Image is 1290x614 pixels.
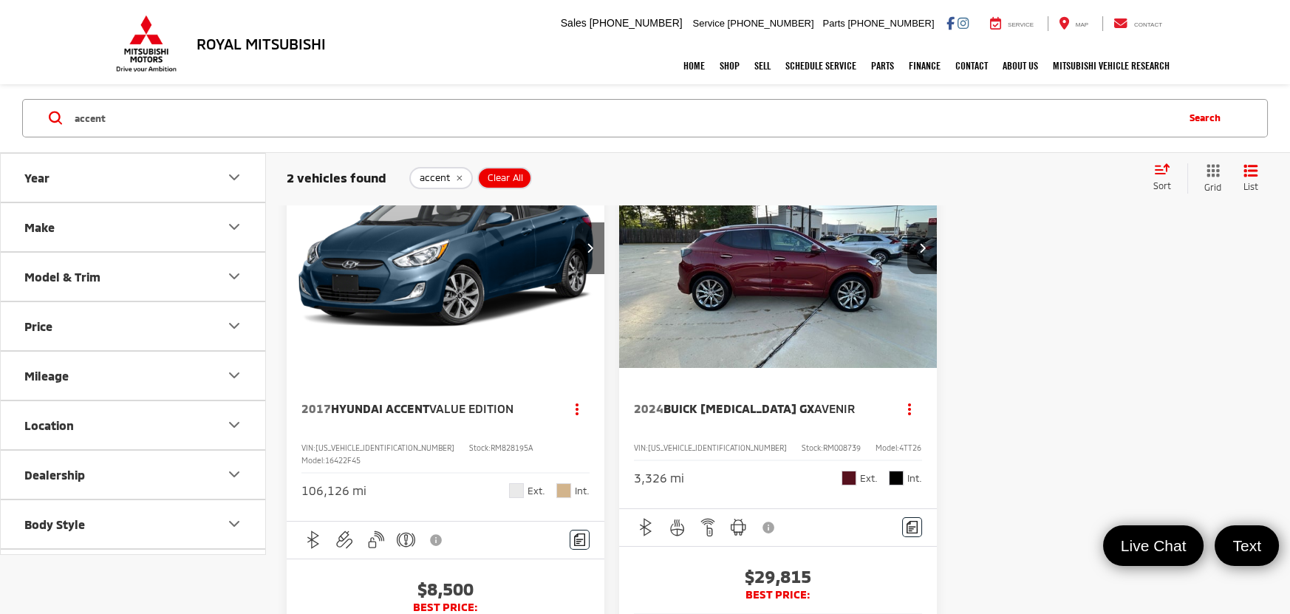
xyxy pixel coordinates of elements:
span: Stock: [469,443,491,452]
button: View Disclaimer [757,512,782,543]
span: VIN: [634,443,648,452]
a: 2017 Hyundai Accent Value Edition2017 Hyundai Accent Value Edition2017 Hyundai Accent Value Editi... [286,129,606,368]
span: [PHONE_NUMBER] [728,18,814,29]
div: Body Style [24,517,85,531]
a: Schedule Service: Opens in a new tab [778,47,864,84]
button: Actions [896,396,922,422]
button: View Disclaimer [424,525,449,556]
span: Buick [MEDICAL_DATA] GX [663,401,814,415]
button: Body StyleBody Style [1,500,267,548]
span: Hyundai Accent [331,401,429,415]
button: remove accent [409,168,473,190]
span: [US_VEHICLE_IDENTIFICATION_NUMBER] [648,443,787,452]
button: Model & TrimModel & Trim [1,253,267,301]
a: Live Chat [1103,525,1204,566]
a: Parts: Opens in a new tab [864,47,901,84]
span: Live Chat [1113,536,1194,556]
div: Location [24,418,74,432]
a: 2024Buick [MEDICAL_DATA] GXAvenir [634,400,881,417]
button: MileageMileage [1,352,267,400]
img: Keyless Entry [366,531,385,549]
button: DealershipDealership [1,451,267,499]
img: Heated Steering Wheel [668,518,686,536]
span: VIN: [301,443,315,452]
span: [PHONE_NUMBER] [590,17,683,29]
button: List View [1232,163,1269,194]
span: 4TT26 [899,443,921,452]
span: Ext. [528,484,545,498]
div: Year [225,168,243,186]
a: 2024 Buick Encore GX Avenir2024 Buick Encore GX Avenir2024 Buick Encore GX Avenir2024 Buick Encor... [618,129,938,368]
div: Model & Trim [225,267,243,285]
a: Shop [712,47,747,84]
img: Aux Input [335,531,354,549]
span: Service [1008,21,1034,28]
span: Sort [1153,180,1171,191]
img: Remote Start [699,518,717,536]
span: Stock: [802,443,823,452]
span: BEST PRICE: [634,587,922,602]
a: Sell [747,47,778,84]
button: YearYear [1,154,267,202]
div: Price [225,317,243,335]
span: 2017 [301,401,331,415]
button: Comments [902,517,922,537]
a: Mitsubishi Vehicle Research [1045,47,1177,84]
div: 3,326 mi [634,470,684,487]
span: accent [420,173,450,185]
img: 2017 Hyundai Accent Value Edition [286,129,606,369]
span: 2024 [634,401,663,415]
button: MakeMake [1,203,267,251]
a: Service [979,16,1045,31]
span: Int. [907,471,922,485]
span: 2 vehicles found [287,171,386,185]
div: Dealership [24,468,85,482]
button: Comments [570,530,590,550]
span: Model: [301,456,325,465]
div: 2024 Buick Encore GX Avenir 0 [618,129,938,368]
span: $29,815 [634,565,922,587]
span: dropdown dots [575,403,578,415]
img: Comments [907,521,918,533]
span: [US_VEHICLE_IDENTIFICATION_NUMBER] [315,443,454,452]
img: Mitsubishi [113,15,180,72]
a: Contact [948,47,995,84]
a: Home [676,47,712,84]
button: Next image [575,222,604,274]
span: Contact [1134,21,1162,28]
span: RM828195A [491,443,533,452]
span: Clear All [488,173,523,185]
a: 2017Hyundai AccentValue Edition [301,400,549,417]
span: Avenir [814,401,855,415]
span: $8,500 [301,578,590,600]
button: Color [1,550,267,598]
button: Actions [564,396,590,422]
span: Sales [561,17,587,29]
div: Make [225,218,243,236]
div: Make [24,220,55,234]
span: List [1243,180,1258,193]
span: Value Edition [429,401,513,415]
button: Next image [907,222,937,274]
h3: Royal Mitsubishi [197,35,326,52]
div: Dealership [225,465,243,483]
span: Cinnabar Metallic [842,471,856,485]
span: Ext. [860,471,878,485]
a: Facebook: Click to visit our Facebook page [946,17,955,29]
span: 16422F45 [325,456,361,465]
div: Year [24,171,50,185]
div: Mileage [24,369,69,383]
div: 106,126 mi [301,482,366,499]
a: Text [1215,525,1279,566]
button: Clear All [477,168,532,190]
a: Instagram: Click to visit our Instagram page [958,17,969,29]
div: Price [24,319,52,333]
span: Parts [822,18,844,29]
span: Map [1076,21,1088,28]
div: 2017 Hyundai Accent Value Edition 0 [286,129,606,368]
button: PricePrice [1,302,267,350]
a: Finance [901,47,948,84]
span: Grid [1204,181,1221,194]
span: Beige [556,483,571,498]
span: dropdown dots [907,403,910,415]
